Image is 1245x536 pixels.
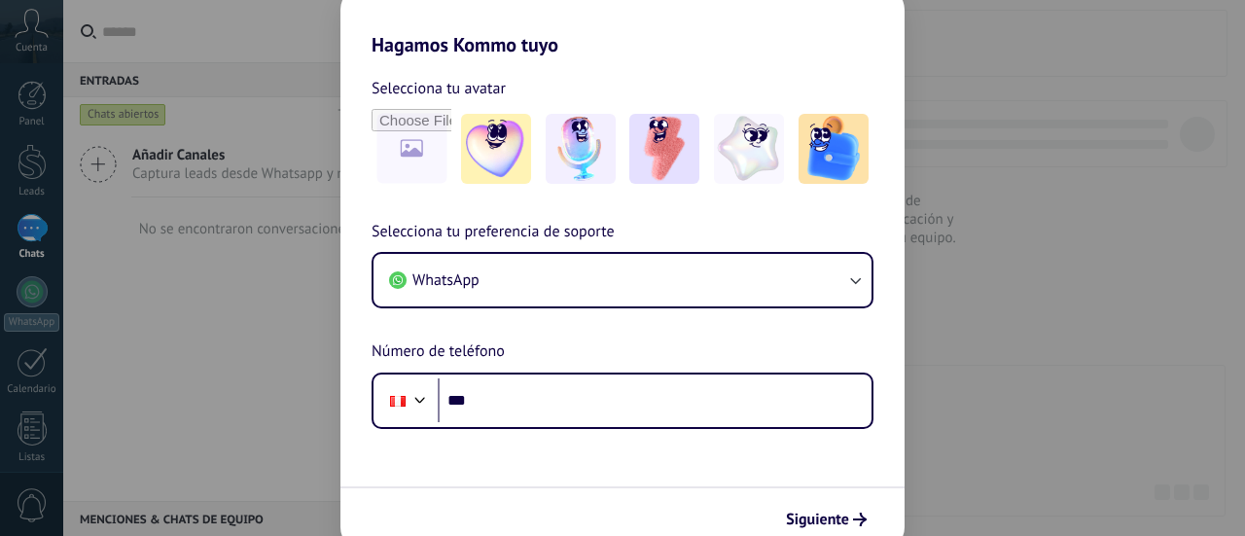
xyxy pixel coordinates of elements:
[461,114,531,184] img: -1.jpeg
[799,114,869,184] img: -5.jpeg
[372,220,615,245] span: Selecciona tu preferencia de soporte
[714,114,784,184] img: -4.jpeg
[372,76,506,101] span: Selecciona tu avatar
[786,513,849,526] span: Siguiente
[373,254,871,306] button: WhatsApp
[546,114,616,184] img: -2.jpeg
[372,339,505,365] span: Número de teléfono
[412,270,480,290] span: WhatsApp
[777,503,875,536] button: Siguiente
[629,114,699,184] img: -3.jpeg
[379,380,416,421] div: Peru: + 51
